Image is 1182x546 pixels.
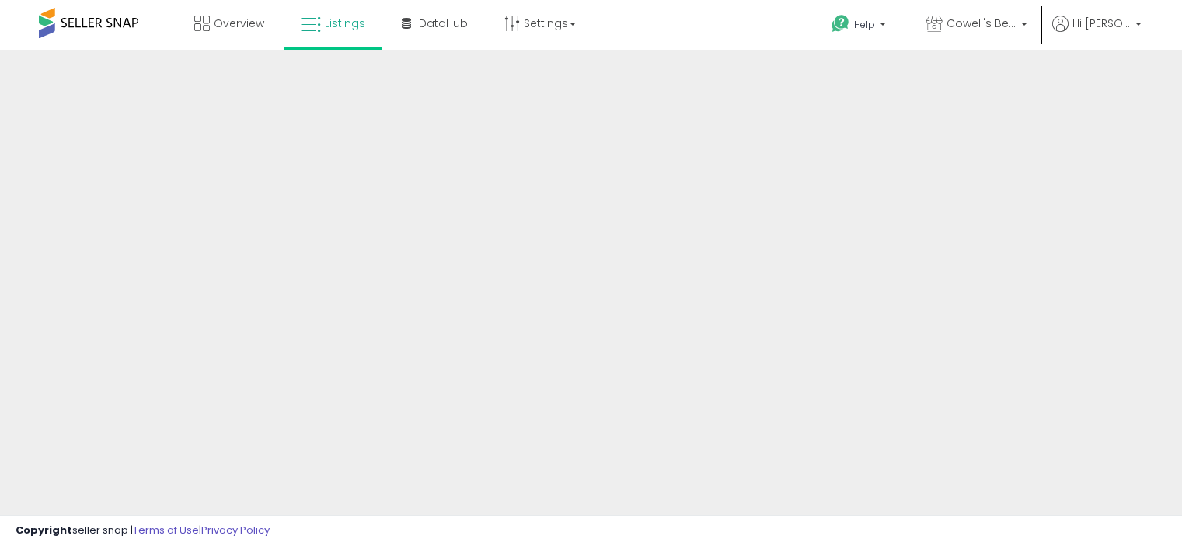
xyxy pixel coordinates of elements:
strong: Copyright [16,523,72,537]
span: Hi [PERSON_NAME] [1072,16,1131,31]
a: Help [819,2,901,50]
div: seller snap | | [16,523,270,538]
a: Hi [PERSON_NAME] [1052,16,1142,50]
span: Cowell's Beach N' Bikini [GEOGRAPHIC_DATA] [947,16,1016,31]
a: Privacy Policy [201,523,270,537]
span: Overview [214,16,264,31]
span: Help [854,18,875,31]
span: DataHub [419,16,468,31]
span: Listings [325,16,365,31]
a: Terms of Use [133,523,199,537]
i: Get Help [831,14,850,33]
